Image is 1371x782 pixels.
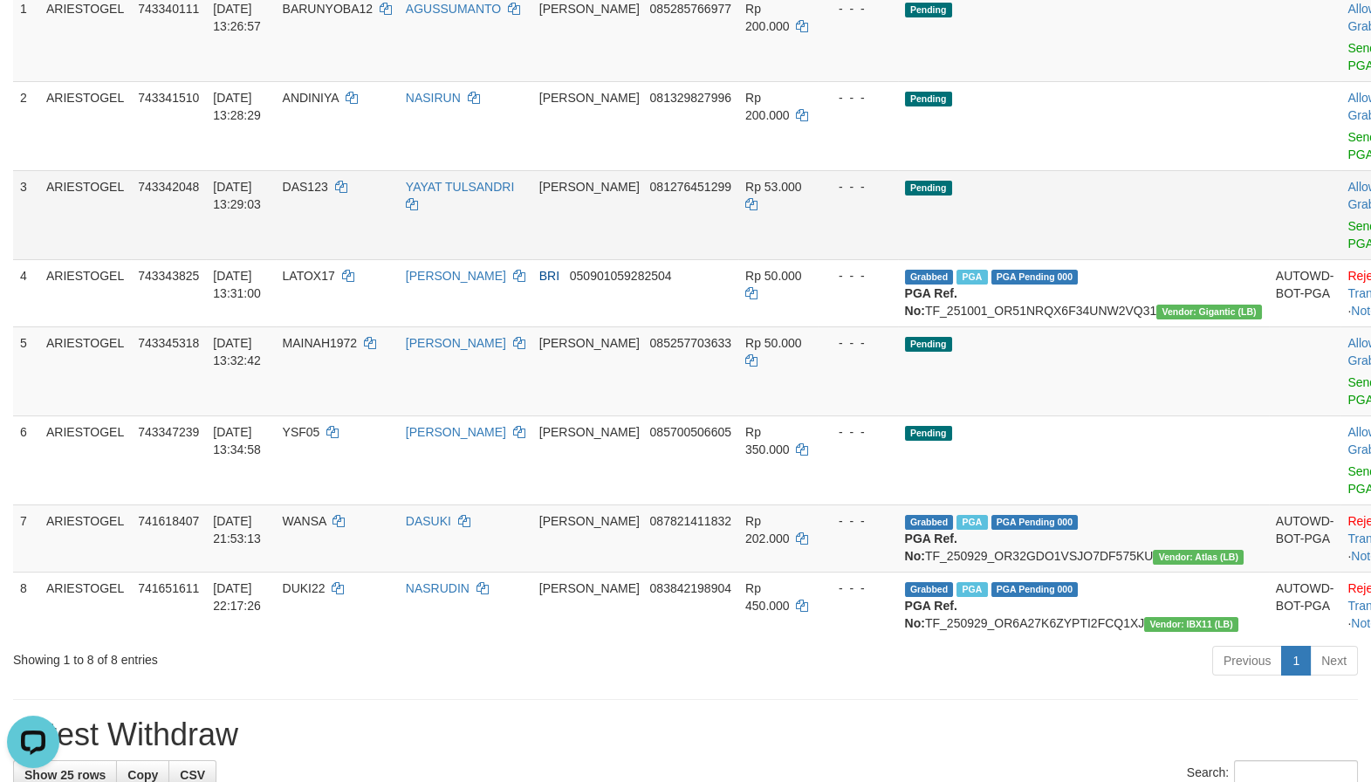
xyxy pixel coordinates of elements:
[13,81,39,170] td: 2
[956,515,987,530] span: Marked by bfhtanisha
[283,514,326,528] span: WANSA
[650,425,731,439] span: Copy 085700506605 to clipboard
[406,581,470,595] a: NASRUDIN
[905,337,952,352] span: Pending
[905,599,957,630] b: PGA Ref. No:
[745,91,790,122] span: Rp 200.000
[406,425,506,439] a: [PERSON_NAME]
[1281,646,1311,676] a: 1
[650,180,731,194] span: Copy 081276451299 to clipboard
[539,425,640,439] span: [PERSON_NAME]
[905,426,952,441] span: Pending
[898,504,1269,572] td: TF_250929_OR32GDO1VSJO7DF575KU
[406,2,501,16] a: AGUSSUMANTO
[39,572,131,639] td: ARIESTOGEL
[283,269,335,283] span: LATOX17
[905,286,957,318] b: PGA Ref. No:
[825,512,891,530] div: - - -
[406,336,506,350] a: [PERSON_NAME]
[406,514,451,528] a: DASUKI
[213,336,261,367] span: [DATE] 13:32:42
[825,423,891,441] div: - - -
[898,259,1269,326] td: TF_251001_OR51NRQX6F34UNW2VQ31
[1156,305,1262,319] span: Vendor URL: https://dashboard.q2checkout.com/secure
[650,581,731,595] span: Copy 083842198904 to clipboard
[539,180,640,194] span: [PERSON_NAME]
[991,515,1079,530] span: PGA Pending
[745,336,802,350] span: Rp 50.000
[905,181,952,195] span: Pending
[650,91,731,105] span: Copy 081329827996 to clipboard
[13,572,39,639] td: 8
[956,270,987,285] span: Marked by bfhmichael
[213,581,261,613] span: [DATE] 22:17:26
[138,581,199,595] span: 741651611
[1269,504,1341,572] td: AUTOWD-BOT-PGA
[539,2,640,16] span: [PERSON_NAME]
[138,269,199,283] span: 743343825
[283,180,328,194] span: DAS123
[283,2,373,16] span: BARUNYOBA12
[1269,572,1341,639] td: AUTOWD-BOT-PGA
[13,326,39,415] td: 5
[898,572,1269,639] td: TF_250929_OR6A27K6ZYPTI2FCQ1XJ
[406,91,461,105] a: NASIRUN
[39,81,131,170] td: ARIESTOGEL
[745,581,790,613] span: Rp 450.000
[39,259,131,326] td: ARIESTOGEL
[539,91,640,105] span: [PERSON_NAME]
[13,504,39,572] td: 7
[825,580,891,597] div: - - -
[213,180,261,211] span: [DATE] 13:29:03
[283,336,358,350] span: MAINAH1972
[213,514,261,545] span: [DATE] 21:53:13
[991,270,1079,285] span: PGA Pending
[39,170,131,259] td: ARIESTOGEL
[650,514,731,528] span: Copy 087821411832 to clipboard
[406,180,514,194] a: YAYAT TULSANDRI
[1144,617,1238,632] span: Vendor URL: https://dashboard.q2checkout.com/secure
[180,768,205,782] span: CSV
[1212,646,1282,676] a: Previous
[39,415,131,504] td: ARIESTOGEL
[905,582,954,597] span: Grabbed
[127,768,158,782] span: Copy
[283,581,326,595] span: DUKI22
[1310,646,1358,676] a: Next
[13,644,559,669] div: Showing 1 to 8 of 8 entries
[745,2,790,33] span: Rp 200.000
[905,532,957,563] b: PGA Ref. No:
[570,269,672,283] span: Copy 050901059282504 to clipboard
[905,3,952,17] span: Pending
[138,180,199,194] span: 743342048
[825,267,891,285] div: - - -
[283,91,339,105] span: ANDINIYA
[13,170,39,259] td: 3
[825,334,891,352] div: - - -
[1269,259,1341,326] td: AUTOWD-BOT-PGA
[650,336,731,350] span: Copy 085257703633 to clipboard
[905,92,952,106] span: Pending
[406,269,506,283] a: [PERSON_NAME]
[825,89,891,106] div: - - -
[138,91,199,105] span: 743341510
[213,425,261,456] span: [DATE] 13:34:58
[745,180,802,194] span: Rp 53.000
[539,336,640,350] span: [PERSON_NAME]
[539,581,640,595] span: [PERSON_NAME]
[991,582,1079,597] span: PGA Pending
[13,415,39,504] td: 6
[905,270,954,285] span: Grabbed
[13,259,39,326] td: 4
[138,336,199,350] span: 743345318
[745,514,790,545] span: Rp 202.000
[13,717,1358,752] h1: Latest Withdraw
[213,91,261,122] span: [DATE] 13:28:29
[138,2,199,16] span: 743340111
[7,7,59,59] button: Open LiveChat chat widget
[539,269,559,283] span: BRI
[745,269,802,283] span: Rp 50.000
[1153,550,1244,565] span: Vendor URL: https://dashboard.q2checkout.com/secure
[745,425,790,456] span: Rp 350.000
[138,514,199,528] span: 741618407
